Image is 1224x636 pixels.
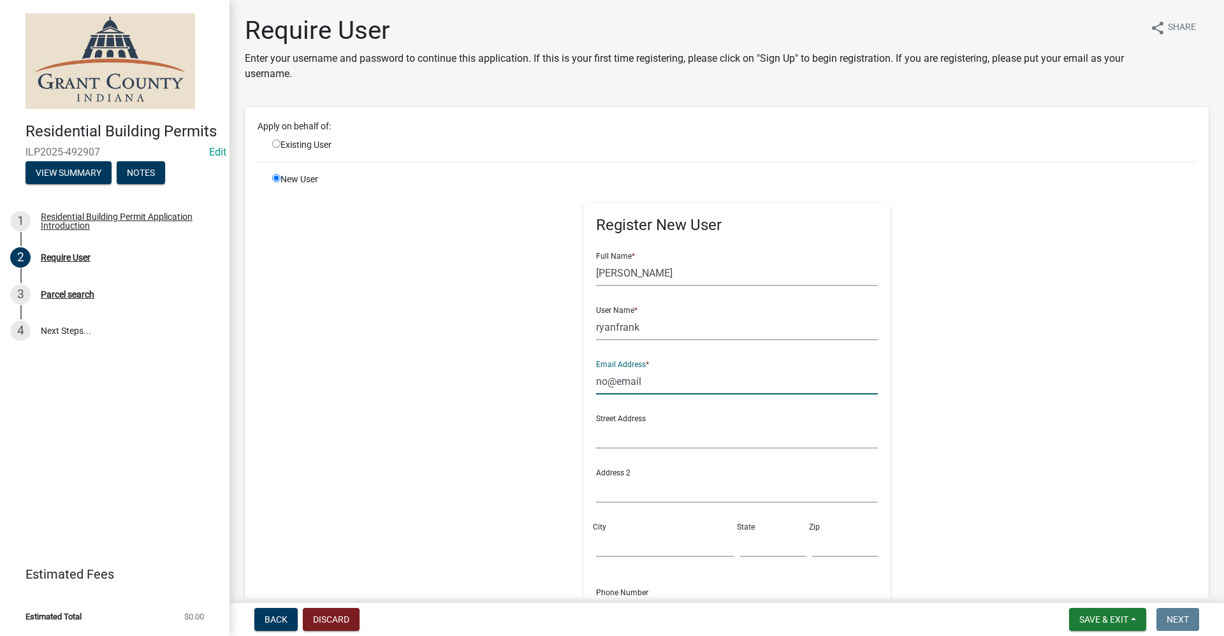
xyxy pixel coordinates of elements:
[25,146,204,158] span: ILP2025-492907
[1168,20,1196,36] span: Share
[1079,614,1128,625] span: Save & Exit
[41,253,91,262] div: Require User
[1156,608,1199,631] button: Next
[209,146,226,158] a: Edit
[254,608,298,631] button: Back
[25,13,195,109] img: Grant County, Indiana
[263,138,420,152] div: Existing User
[1140,15,1206,40] button: shareShare
[25,612,82,621] span: Estimated Total
[10,247,31,268] div: 2
[117,168,165,178] wm-modal-confirm: Notes
[245,15,1140,46] h1: Require User
[41,290,94,299] div: Parcel search
[1069,608,1146,631] button: Save & Exit
[248,120,1206,133] div: Apply on behalf of:
[303,608,360,631] button: Discard
[25,122,219,141] h4: Residential Building Permits
[10,321,31,341] div: 4
[209,146,226,158] wm-modal-confirm: Edit Application Number
[10,561,209,587] a: Estimated Fees
[1167,614,1189,625] span: Next
[25,161,112,184] button: View Summary
[1150,20,1165,36] i: share
[117,161,165,184] button: Notes
[10,284,31,305] div: 3
[184,612,204,621] span: $0.00
[245,51,1140,82] p: Enter your username and password to continue this application. If this is your first time registe...
[41,212,209,230] div: Residential Building Permit Application Introduction
[596,216,878,235] h5: Register New User
[10,211,31,231] div: 1
[265,614,288,625] span: Back
[25,168,112,178] wm-modal-confirm: Summary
